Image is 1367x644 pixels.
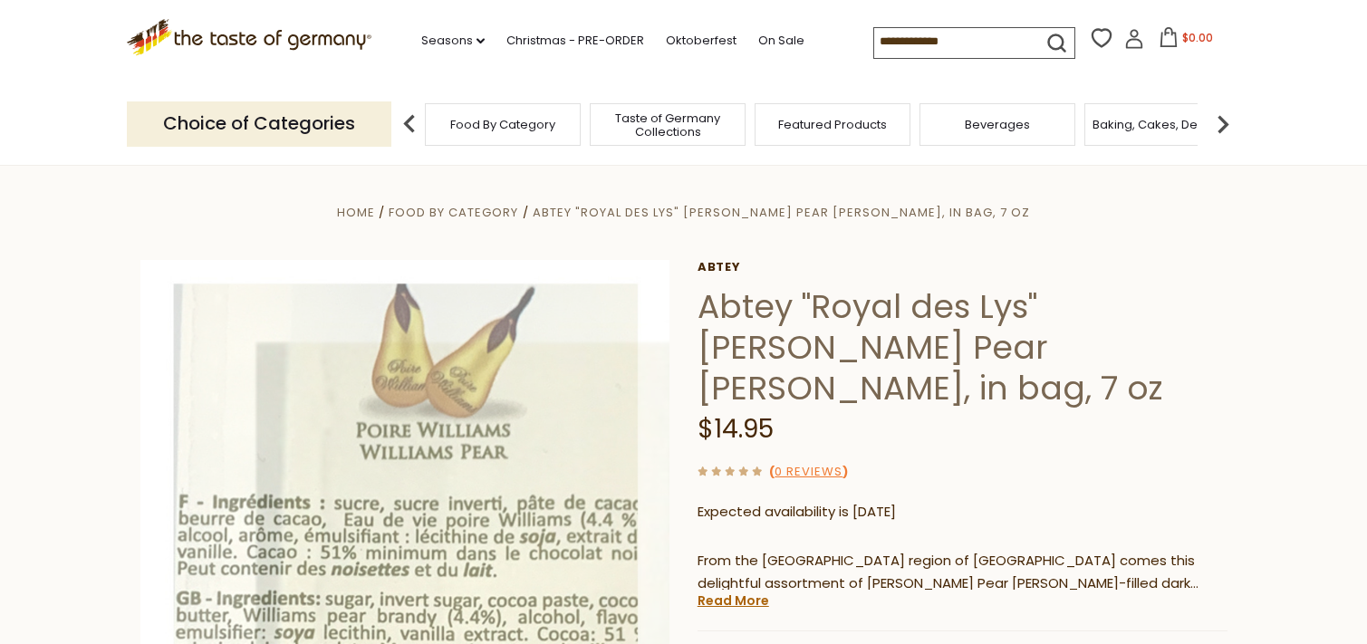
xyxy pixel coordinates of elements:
p: From the [GEOGRAPHIC_DATA] region of [GEOGRAPHIC_DATA] comes this delightful assortment of [PERSO... [698,550,1227,595]
img: next arrow [1205,106,1241,142]
a: Read More [698,591,769,610]
a: Featured Products [778,118,887,131]
button: $0.00 [1148,27,1225,54]
span: $0.00 [1182,30,1213,45]
h1: Abtey "Royal des Lys" [PERSON_NAME] Pear [PERSON_NAME], in bag, 7 oz [698,286,1227,409]
a: Food By Category [450,118,555,131]
a: Home [337,204,375,221]
a: Baking, Cakes, Desserts [1093,118,1233,131]
span: $14.95 [698,411,774,447]
a: Oktoberfest [666,31,736,51]
img: previous arrow [391,106,428,142]
p: Expected availability is [DATE] [698,501,1227,524]
a: Abtey "Royal des Lys" [PERSON_NAME] Pear [PERSON_NAME], in bag, 7 oz [533,204,1030,221]
a: On Sale [758,31,804,51]
a: 0 Reviews [775,463,842,482]
a: Food By Category [389,204,518,221]
a: Taste of Germany Collections [595,111,740,139]
a: Abtey [698,260,1227,274]
span: ( ) [769,463,848,480]
a: Christmas - PRE-ORDER [506,31,644,51]
a: Beverages [965,118,1030,131]
p: Choice of Categories [127,101,391,146]
a: Seasons [421,31,485,51]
